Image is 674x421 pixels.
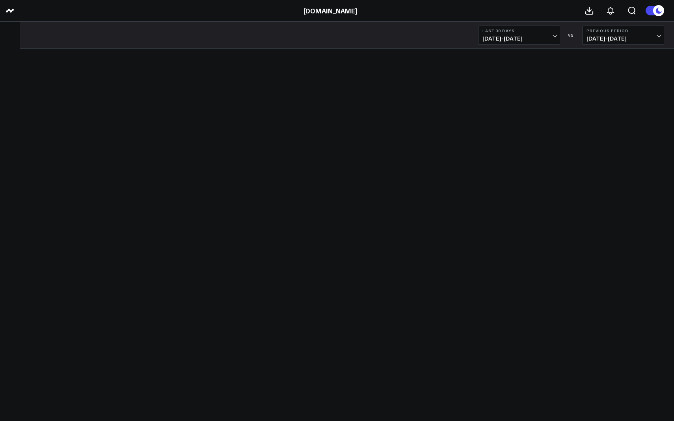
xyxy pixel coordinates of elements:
[564,33,578,37] div: VS
[303,6,357,15] a: [DOMAIN_NAME]
[482,35,556,42] span: [DATE] - [DATE]
[582,26,664,45] button: Previous Period[DATE]-[DATE]
[478,26,560,45] button: Last 30 Days[DATE]-[DATE]
[586,35,660,42] span: [DATE] - [DATE]
[586,28,660,33] b: Previous Period
[482,28,556,33] b: Last 30 Days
